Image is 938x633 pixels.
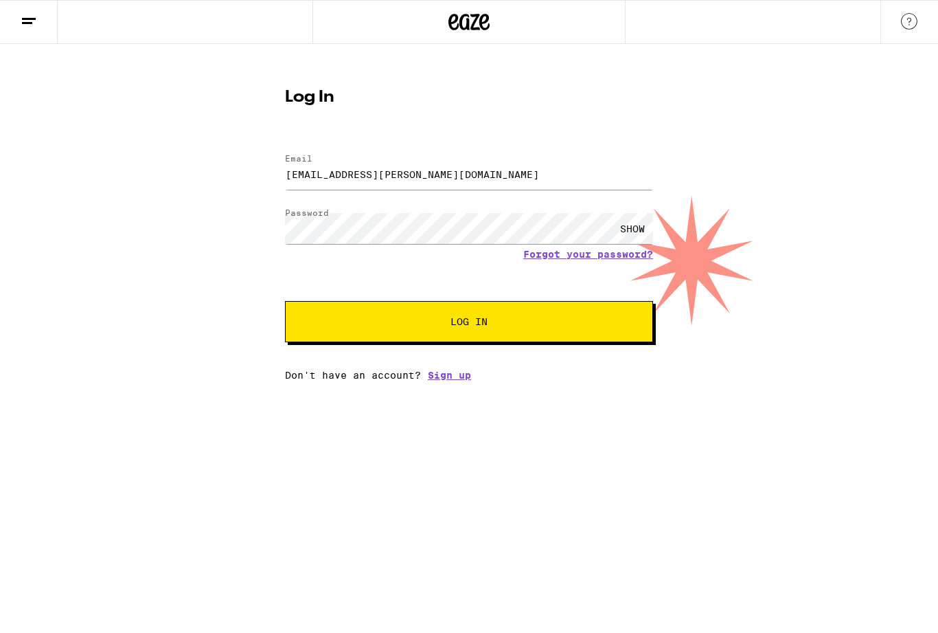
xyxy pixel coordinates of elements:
[450,317,488,326] span: Log In
[612,213,653,244] div: SHOW
[285,159,653,190] input: Email
[523,249,653,260] a: Forgot your password?
[285,89,653,106] h1: Log In
[285,301,653,342] button: Log In
[285,154,312,163] label: Email
[285,370,653,381] div: Don't have an account?
[849,592,924,626] iframe: Opens a widget where you can find more information
[285,208,329,217] label: Password
[428,370,471,381] a: Sign up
